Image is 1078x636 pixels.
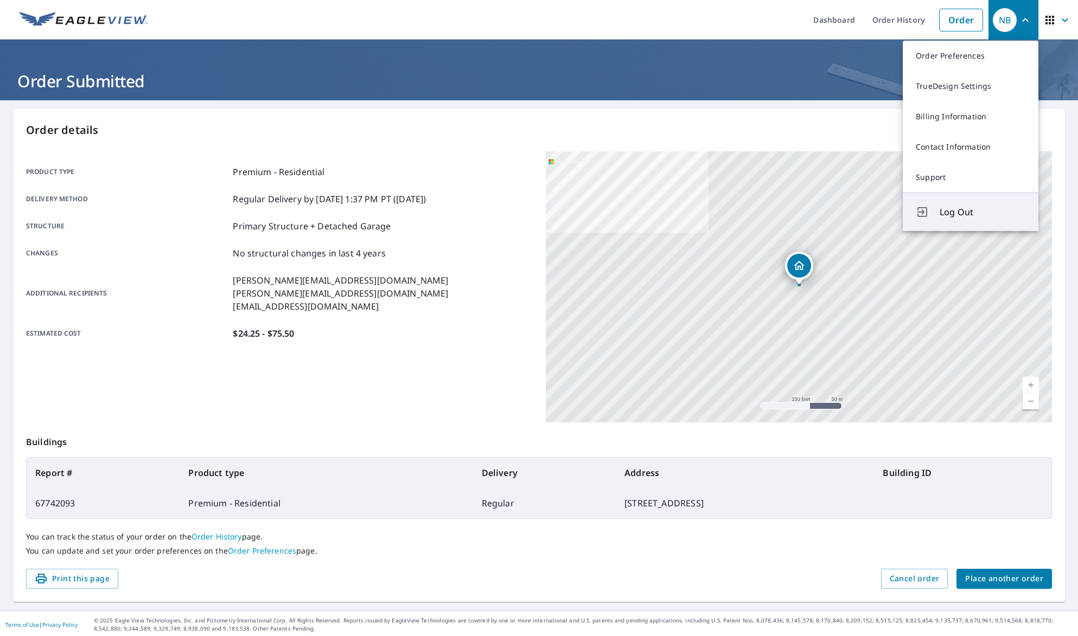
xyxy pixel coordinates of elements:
[903,162,1038,192] a: Support
[473,458,616,488] th: Delivery
[13,70,1065,92] h1: Order Submitted
[180,488,473,518] td: Premium - Residential
[903,132,1038,162] a: Contact Information
[956,569,1052,589] button: Place another order
[26,327,228,340] p: Estimated cost
[27,488,180,518] td: 67742093
[233,192,426,205] p: Regular Delivery by [DATE] 1:37 PM PT ([DATE])
[26,165,228,178] p: Product type
[993,8,1017,32] div: NB
[233,287,448,300] p: [PERSON_NAME][EMAIL_ADDRESS][DOMAIN_NAME]
[233,327,294,340] p: $24.25 - $75.50
[903,192,1038,231] button: Log Out
[26,422,1052,457] p: Buildings
[233,300,448,313] p: [EMAIL_ADDRESS][DOMAIN_NAME]
[26,220,228,233] p: Structure
[233,247,386,260] p: No structural changes in last 4 years
[228,545,296,556] a: Order Preferences
[785,252,813,285] div: Dropped pin, building 1, Residential property, 19336 Heitel Way Prior Lake, MN 55372
[616,458,874,488] th: Address
[26,122,1052,138] p: Order details
[233,165,324,178] p: Premium - Residential
[26,532,1052,542] p: You can track the status of your order on the page.
[26,546,1052,556] p: You can update and set your order preferences on the page.
[890,572,940,586] span: Cancel order
[940,205,1025,219] span: Log Out
[616,488,874,518] td: [STREET_ADDRESS]
[26,247,228,260] p: Changes
[180,458,473,488] th: Product type
[939,9,983,31] a: Order
[473,488,616,518] td: Regular
[26,569,118,589] button: Print this page
[903,41,1038,71] a: Order Preferences
[27,458,180,488] th: Report #
[26,192,228,205] p: Delivery method
[233,274,448,287] p: [PERSON_NAME][EMAIL_ADDRESS][DOMAIN_NAME]
[881,569,948,589] button: Cancel order
[874,458,1051,488] th: Building ID
[192,531,242,542] a: Order History
[94,616,1073,633] p: © 2025 Eagle View Technologies, Inc. and Pictometry International Corp. All Rights Reserved. Repo...
[1023,377,1039,393] a: Current Level 17, Zoom In
[903,71,1038,101] a: TrueDesign Settings
[233,220,391,233] p: Primary Structure + Detached Garage
[26,274,228,313] p: Additional recipients
[903,101,1038,132] a: Billing Information
[20,12,148,28] img: EV Logo
[5,621,78,628] p: |
[5,621,39,628] a: Terms of Use
[35,572,110,586] span: Print this page
[42,621,78,628] a: Privacy Policy
[1023,393,1039,409] a: Current Level 17, Zoom Out
[965,572,1043,586] span: Place another order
